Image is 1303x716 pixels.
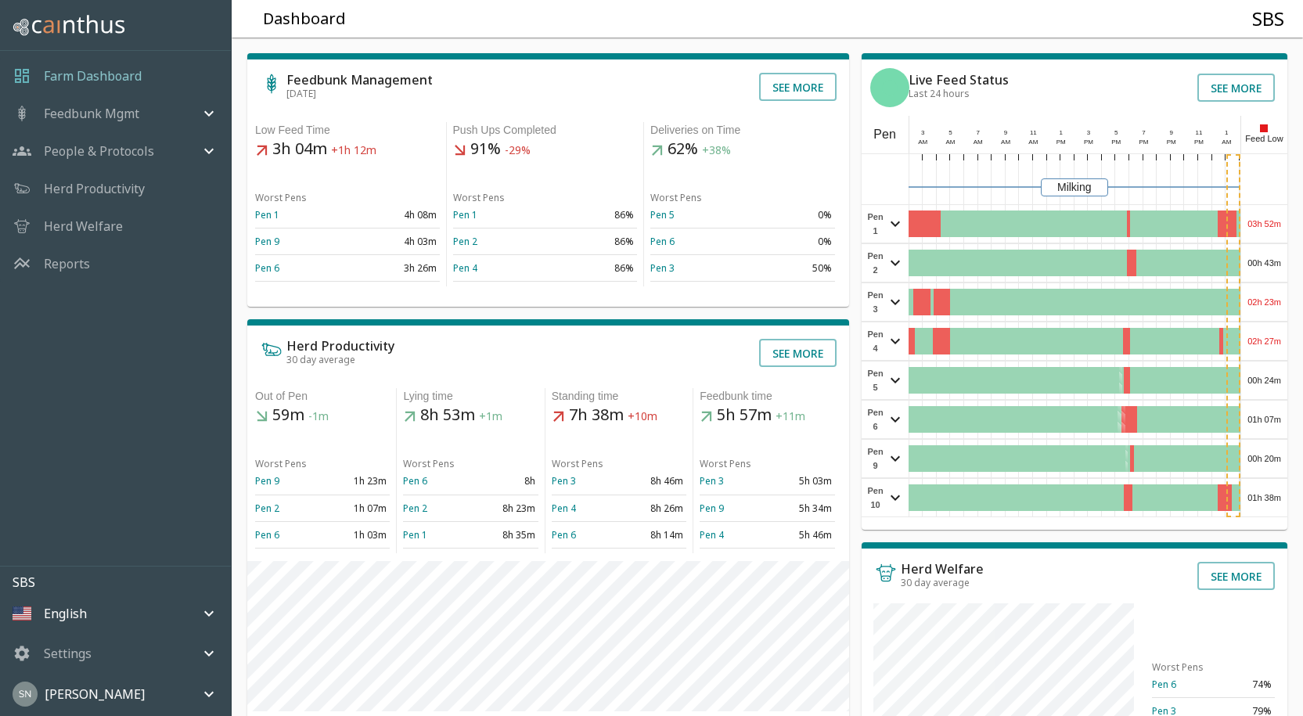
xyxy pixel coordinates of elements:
[866,366,886,394] span: Pen 5
[1194,139,1204,146] span: PM
[650,235,675,248] a: Pen 6
[700,457,751,470] span: Worst Pens
[1152,660,1204,674] span: Worst Pens
[347,255,440,282] td: 3h 26m
[866,484,886,512] span: Pen 10
[944,128,958,138] div: 5
[628,409,657,424] span: +10m
[866,405,886,434] span: Pen 6
[650,191,702,204] span: Worst Pens
[403,388,538,405] div: Lying time
[1164,128,1179,138] div: 9
[286,74,433,86] h6: Feedbunk Management
[700,502,724,515] a: Pen 9
[403,474,427,488] a: Pen 6
[866,249,886,277] span: Pen 2
[1222,139,1231,146] span: AM
[743,228,835,255] td: 0%
[1241,479,1287,516] div: 01h 38m
[255,457,307,470] span: Worst Pens
[347,228,440,255] td: 4h 03m
[453,139,638,160] h5: 91%
[700,388,834,405] div: Feedbunk time
[743,202,835,228] td: 0%
[286,353,355,366] span: 30 day average
[347,202,440,228] td: 4h 08m
[909,74,1009,86] h6: Live Feed Status
[322,521,390,548] td: 1h 03m
[552,528,576,541] a: Pen 6
[552,405,686,426] h5: 7h 38m
[545,228,637,255] td: 86%
[505,143,531,158] span: -29%
[619,495,686,521] td: 8h 26m
[650,122,835,139] div: Deliveries on Time
[45,685,145,703] p: [PERSON_NAME]
[901,576,970,589] span: 30 day average
[1197,562,1275,590] button: See more
[552,388,686,405] div: Standing time
[866,210,886,238] span: Pen 1
[619,468,686,495] td: 8h 46m
[479,409,502,424] span: +1m
[44,179,145,198] p: Herd Productivity
[1241,283,1287,321] div: 02h 23m
[403,405,538,426] h5: 8h 53m
[255,261,279,275] a: Pen 6
[700,528,724,541] a: Pen 4
[918,139,927,146] span: AM
[13,573,231,592] p: SBS
[1111,139,1121,146] span: PM
[331,143,376,158] span: +1h 12m
[1109,128,1123,138] div: 5
[1241,362,1287,399] div: 00h 24m
[255,122,440,139] div: Low Feed Time
[1001,139,1010,146] span: AM
[255,502,279,515] a: Pen 2
[1152,678,1176,691] a: Pen 6
[403,528,427,541] a: Pen 1
[255,388,390,405] div: Out of Pen
[552,457,603,470] span: Worst Pens
[767,495,834,521] td: 5h 34m
[1241,440,1287,477] div: 00h 20m
[453,261,477,275] a: Pen 4
[44,254,90,273] a: Reports
[650,261,675,275] a: Pen 3
[946,139,956,146] span: AM
[255,208,279,221] a: Pen 1
[552,474,576,488] a: Pen 3
[545,255,637,282] td: 86%
[916,128,930,138] div: 3
[1192,128,1206,138] div: 11
[255,474,279,488] a: Pen 9
[44,67,142,85] a: Farm Dashboard
[403,457,455,470] span: Worst Pens
[866,288,886,316] span: Pen 3
[999,128,1013,138] div: 9
[286,87,316,100] span: [DATE]
[1241,244,1287,282] div: 00h 43m
[1241,322,1287,360] div: 02h 27m
[866,327,886,355] span: Pen 4
[1139,139,1148,146] span: PM
[1252,7,1284,31] h4: SBS
[971,128,985,138] div: 7
[1041,178,1108,196] div: Milking
[255,191,307,204] span: Worst Pens
[1241,401,1287,438] div: 01h 07m
[650,139,835,160] h5: 62%
[322,468,390,495] td: 1h 23m
[1084,139,1093,146] span: PM
[255,405,390,426] h5: 59m
[453,235,477,248] a: Pen 2
[286,340,394,352] h6: Herd Productivity
[1027,128,1041,138] div: 11
[44,217,123,236] a: Herd Welfare
[255,139,440,160] h5: 3h 04m
[1082,128,1096,138] div: 3
[322,495,390,521] td: 1h 07m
